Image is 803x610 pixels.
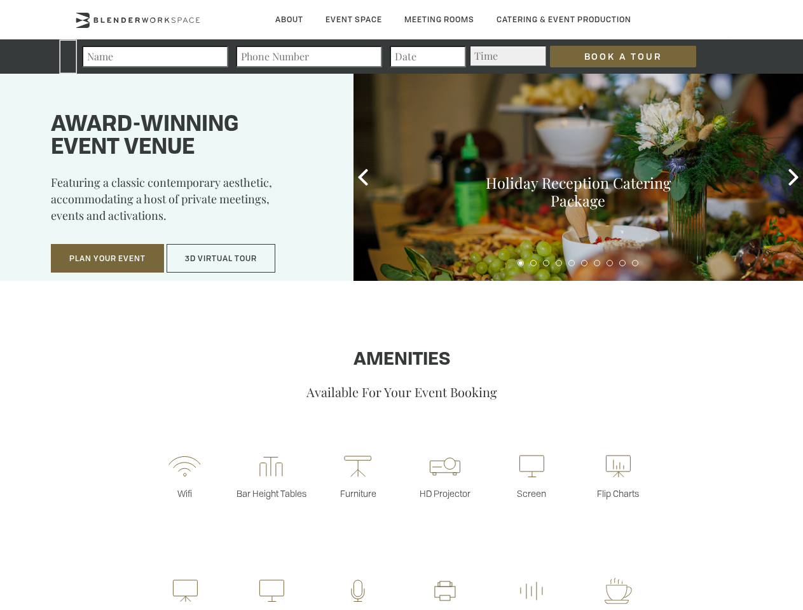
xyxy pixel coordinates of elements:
p: Available For Your Event Booking [40,383,763,400]
a: Holiday Reception Catering Package [486,173,671,210]
input: Phone Number [236,46,382,67]
p: Furniture [315,487,401,499]
h1: Award-winning event venue [51,114,322,159]
h1: Amenities [40,350,763,370]
p: Wifi [141,487,228,499]
p: Screen [488,487,575,499]
p: Featuring a classic contemporary aesthetic, accommodating a host of private meetings, events and ... [51,174,322,233]
p: Bar Height Tables [228,487,315,499]
input: Date [390,46,466,67]
button: 3D Virtual Tour [167,244,275,273]
input: Name [82,46,228,67]
p: Flip Charts [575,487,661,499]
input: Book a Tour [550,46,696,67]
p: HD Projector [402,487,488,499]
button: Plan Your Event [51,244,164,273]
